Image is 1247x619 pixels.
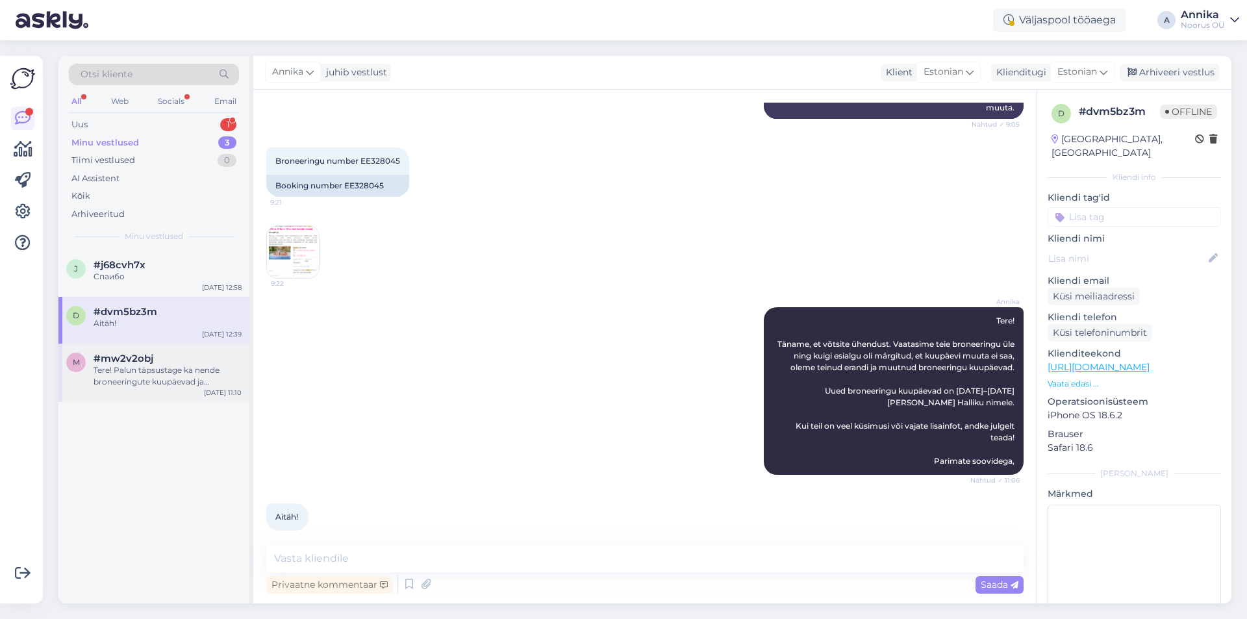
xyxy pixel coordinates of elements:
[991,66,1046,79] div: Klienditugi
[218,154,236,167] div: 0
[1048,395,1221,409] p: Operatsioonisüsteem
[777,316,1016,466] span: Tere! Täname, et võtsite ühendust. Vaatasime teie broneeringu üle ning kuigi esialgu oli märgitud...
[1048,409,1221,422] p: iPhone OS 18.6.2
[1181,10,1225,20] div: Annika
[924,65,963,79] span: Estonian
[1048,207,1221,227] input: Lisa tag
[74,264,78,273] span: j
[1048,427,1221,441] p: Brauser
[71,172,120,185] div: AI Assistent
[94,306,157,318] span: #dvm5bz3m
[1048,441,1221,455] p: Safari 18.6
[71,208,125,221] div: Arhiveeritud
[1052,133,1195,160] div: [GEOGRAPHIC_DATA], [GEOGRAPHIC_DATA]
[1181,20,1225,31] div: Noorus OÜ
[1048,310,1221,324] p: Kliendi telefon
[69,93,84,110] div: All
[71,136,139,149] div: Minu vestlused
[1048,232,1221,246] p: Kliendi nimi
[881,66,913,79] div: Klient
[1048,468,1221,479] div: [PERSON_NAME]
[1048,191,1221,205] p: Kliendi tag'id
[275,156,400,166] span: Broneeringu number EE328045
[94,318,242,329] div: Aitäh!
[270,531,319,541] span: 12:39
[212,93,239,110] div: Email
[73,357,80,367] span: m
[1048,378,1221,390] p: Vaata edasi ...
[81,68,132,81] span: Otsi kliente
[94,364,242,388] div: Tere! Palun täpsustage ka nende broneeringute kuupäevad ja broneeringunumbrid, et saaksime teie s...
[1181,10,1239,31] a: AnnikaNoorus OÜ
[270,197,319,207] span: 9:21
[94,271,242,283] div: Спаибо
[94,259,145,271] span: #j68cvh7x
[267,226,319,278] img: Attachment
[220,118,236,131] div: 1
[10,66,35,91] img: Askly Logo
[1157,11,1176,29] div: A
[218,136,236,149] div: 3
[1048,251,1206,266] input: Lisa nimi
[73,310,79,320] span: d
[981,579,1018,590] span: Saada
[1048,171,1221,183] div: Kliendi info
[202,283,242,292] div: [DATE] 12:58
[202,329,242,339] div: [DATE] 12:39
[970,475,1020,485] span: Nähtud ✓ 11:06
[1057,65,1097,79] span: Estonian
[1048,288,1140,305] div: Küsi meiliaadressi
[321,66,387,79] div: juhib vestlust
[155,93,187,110] div: Socials
[94,353,153,364] span: #mw2v2obj
[1048,487,1221,501] p: Märkmed
[125,231,183,242] span: Minu vestlused
[71,154,135,167] div: Tiimi vestlused
[275,512,298,522] span: Aitäh!
[1058,108,1064,118] span: d
[266,175,409,197] div: Booking number EE328045
[1120,64,1220,81] div: Arhiveeri vestlus
[1048,274,1221,288] p: Kliendi email
[271,279,320,288] span: 9:22
[1048,361,1150,373] a: [URL][DOMAIN_NAME]
[971,120,1020,129] span: Nähtud ✓ 9:05
[993,8,1126,32] div: Väljaspool tööaega
[1048,347,1221,360] p: Klienditeekond
[71,118,88,131] div: Uus
[1079,104,1160,120] div: # dvm5bz3m
[971,297,1020,307] span: Annika
[204,388,242,398] div: [DATE] 11:10
[266,576,393,594] div: Privaatne kommentaar
[272,65,303,79] span: Annika
[71,190,90,203] div: Kõik
[108,93,131,110] div: Web
[1160,105,1217,119] span: Offline
[1048,324,1152,342] div: Küsi telefoninumbrit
